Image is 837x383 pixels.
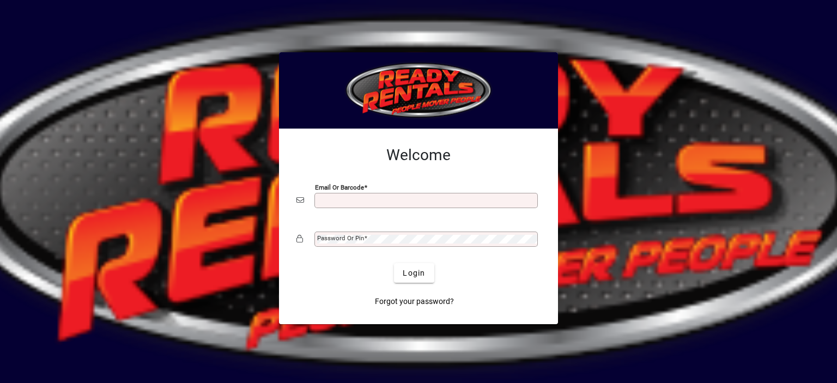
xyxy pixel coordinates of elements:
[371,291,458,311] a: Forgot your password?
[296,146,541,165] h2: Welcome
[394,263,434,283] button: Login
[403,268,425,279] span: Login
[315,184,364,191] mat-label: Email or Barcode
[317,234,364,242] mat-label: Password or Pin
[375,296,454,307] span: Forgot your password?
